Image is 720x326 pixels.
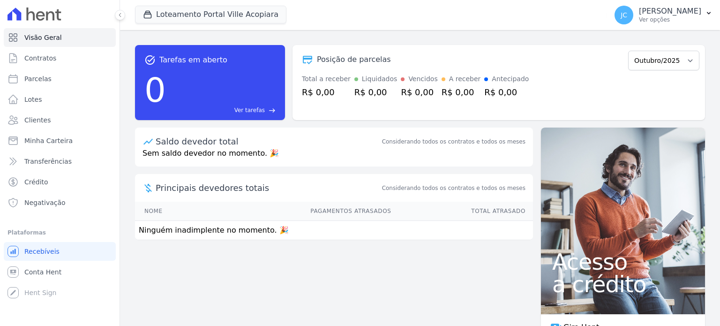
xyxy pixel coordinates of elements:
div: Posição de parcelas [317,54,391,65]
span: Principais devedores totais [156,182,380,194]
span: Acesso [552,250,694,273]
span: a crédito [552,273,694,296]
span: Lotes [24,95,42,104]
div: 0 [144,66,166,114]
a: Conta Hent [4,263,116,281]
div: Plataformas [7,227,112,238]
a: Ver tarefas east [170,106,276,114]
div: Considerando todos os contratos e todos os meses [382,137,525,146]
div: Saldo devedor total [156,135,380,148]
a: Clientes [4,111,116,129]
div: Antecipado [492,74,529,84]
div: Total a receber [302,74,351,84]
p: [PERSON_NAME] [639,7,701,16]
button: JC [PERSON_NAME] Ver opções [607,2,720,28]
span: Tarefas em aberto [159,54,227,66]
span: Visão Geral [24,33,62,42]
span: Contratos [24,53,56,63]
button: Loteamento Portal Ville Acopiara [135,6,286,23]
div: Liquidados [362,74,397,84]
span: Ver tarefas [234,106,265,114]
span: Parcelas [24,74,52,83]
th: Total Atrasado [391,202,533,221]
div: R$ 0,00 [354,86,397,99]
a: Crédito [4,173,116,191]
a: Visão Geral [4,28,116,47]
span: Negativação [24,198,66,207]
div: A receber [449,74,481,84]
span: Recebíveis [24,247,60,256]
a: Parcelas [4,69,116,88]
p: Ver opções [639,16,701,23]
th: Pagamentos Atrasados [206,202,392,221]
div: Vencidos [408,74,437,84]
p: Sem saldo devedor no momento. 🎉 [135,148,533,167]
span: Considerando todos os contratos e todos os meses [382,184,525,192]
span: Clientes [24,115,51,125]
span: JC [621,12,627,18]
div: R$ 0,00 [302,86,351,99]
td: Ninguém inadimplente no momento. 🎉 [135,221,533,240]
a: Minha Carteira [4,131,116,150]
span: Transferências [24,157,72,166]
span: Conta Hent [24,267,61,277]
a: Recebíveis [4,242,116,261]
a: Negativação [4,193,116,212]
a: Lotes [4,90,116,109]
span: east [269,107,276,114]
span: Crédito [24,177,48,187]
th: Nome [135,202,206,221]
div: R$ 0,00 [484,86,529,99]
span: Minha Carteira [24,136,73,145]
a: Transferências [4,152,116,171]
a: Contratos [4,49,116,68]
div: R$ 0,00 [442,86,481,99]
div: R$ 0,00 [401,86,437,99]
span: task_alt [144,54,156,66]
